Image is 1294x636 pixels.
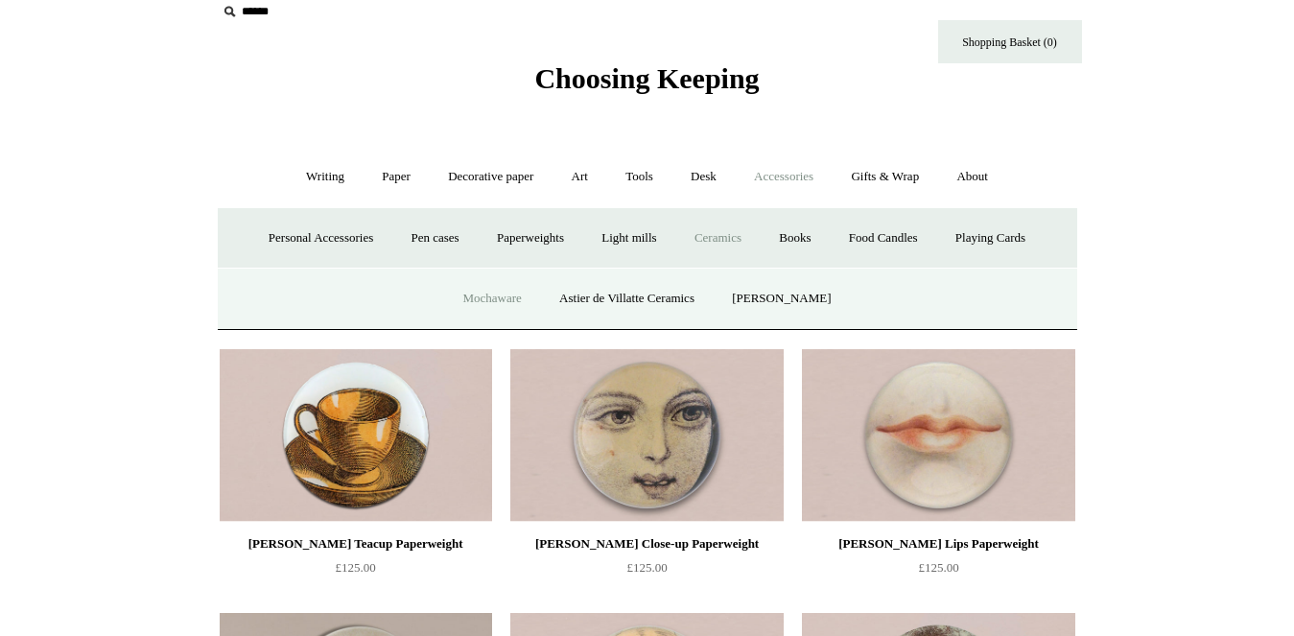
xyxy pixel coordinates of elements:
a: [PERSON_NAME] [715,273,848,324]
a: Light mills [584,213,673,264]
a: Ceramics [677,213,759,264]
span: Choosing Keeping [534,62,759,94]
a: [PERSON_NAME] Lips Paperweight £125.00 [802,532,1074,611]
div: [PERSON_NAME] Teacup Paperweight [224,532,487,555]
a: Paper [365,152,428,202]
a: About [939,152,1005,202]
img: John Derian Teacup Paperweight [220,349,492,522]
span: £125.00 [335,560,375,575]
a: Writing [289,152,362,202]
a: Gifts & Wrap [834,152,936,202]
a: Personal Accessories [251,213,390,264]
a: Art [554,152,605,202]
a: Astier de Villatte Ceramics [542,273,712,324]
div: [PERSON_NAME] Close-up Paperweight [515,532,778,555]
a: Pen cases [393,213,476,264]
img: John Derian Close-up Paperweight [510,349,783,522]
div: [PERSON_NAME] Lips Paperweight [807,532,1070,555]
a: John Derian Teacup Paperweight John Derian Teacup Paperweight [220,349,492,522]
a: Books [762,213,828,264]
a: Playing Cards [938,213,1043,264]
a: Mochaware [445,273,538,324]
a: Choosing Keeping [534,78,759,91]
span: £125.00 [626,560,667,575]
a: [PERSON_NAME] Teacup Paperweight £125.00 [220,532,492,611]
a: Accessories [737,152,831,202]
a: John Derian Lips Paperweight John Derian Lips Paperweight [802,349,1074,522]
a: Desk [673,152,734,202]
a: Tools [608,152,671,202]
img: John Derian Lips Paperweight [802,349,1074,522]
a: Shopping Basket (0) [938,20,1082,63]
a: Decorative paper [431,152,551,202]
a: Food Candles [832,213,935,264]
a: Paperweights [480,213,581,264]
a: John Derian Close-up Paperweight John Derian Close-up Paperweight [510,349,783,522]
span: £125.00 [918,560,958,575]
a: [PERSON_NAME] Close-up Paperweight £125.00 [510,532,783,611]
